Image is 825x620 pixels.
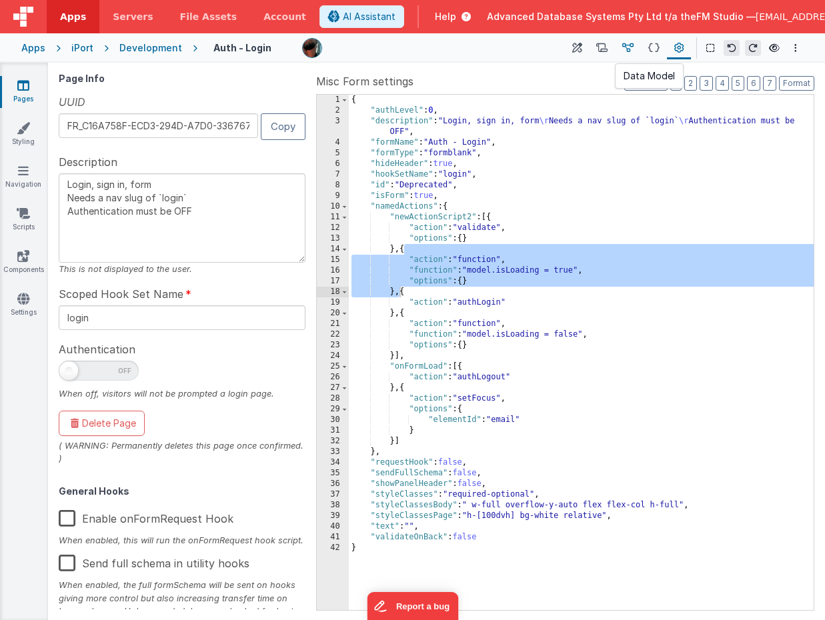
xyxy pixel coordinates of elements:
span: AI Assistant [343,10,395,23]
button: Format [779,76,814,91]
div: iPort [71,41,93,55]
div: 20 [317,308,349,319]
div: 39 [317,511,349,521]
div: 24 [317,351,349,361]
span: Advanced Database Systems Pty Ltd t/a theFM Studio — [487,10,756,23]
button: No Folds [624,76,668,91]
div: 19 [317,297,349,308]
h4: Auth - Login [213,43,271,53]
div: 41 [317,532,349,543]
span: Misc Form settings [316,73,414,89]
div: 4 [317,137,349,148]
span: Authentication [59,341,135,357]
div: 18 [317,287,349,297]
span: Description [59,154,117,170]
div: 23 [317,340,349,351]
div: 40 [317,521,349,532]
div: 34 [317,457,349,468]
img: 51bd7b176fb848012b2e1c8b642a23b7 [303,39,321,57]
div: 5 [317,148,349,159]
button: Options [788,40,804,56]
div: 17 [317,276,349,287]
div: 22 [317,329,349,340]
div: 26 [317,372,349,383]
div: 25 [317,361,349,372]
button: 1 [670,76,682,91]
div: 31 [317,425,349,436]
div: This is not displayed to the user. [59,263,305,275]
div: Development [119,41,182,55]
button: Copy [261,113,305,139]
div: 12 [317,223,349,233]
span: UUID [59,94,85,110]
button: 7 [763,76,776,91]
div: 36 [317,479,349,489]
div: When off, visitors will not be prompted a login page. [59,387,305,400]
div: 2 [317,105,349,116]
div: 21 [317,319,349,329]
div: 11 [317,212,349,223]
div: 7 [317,169,349,180]
div: 27 [317,383,349,393]
div: 9 [317,191,349,201]
span: Servers [113,10,153,23]
span: File Assets [180,10,237,23]
div: 29 [317,404,349,415]
button: 6 [747,76,760,91]
div: 8 [317,180,349,191]
div: 16 [317,265,349,276]
div: 32 [317,436,349,447]
button: 3 [700,76,713,91]
div: 28 [317,393,349,404]
div: 13 [317,233,349,244]
div: 15 [317,255,349,265]
div: When enabled, this will run the onFormRequest hook script. [59,534,305,547]
label: Send full schema in utility hooks [59,547,249,575]
button: 5 [732,76,744,91]
div: 33 [317,447,349,457]
div: 38 [317,500,349,511]
div: ( WARNING: Permanently deletes this page once confirmed. ) [59,439,305,465]
iframe: Marker.io feedback button [367,592,458,620]
div: 3 [317,116,349,137]
button: 4 [716,76,729,91]
span: Scoped Hook Set Name [59,286,183,302]
div: 35 [317,468,349,479]
div: 42 [317,543,349,553]
div: 1 [317,95,349,105]
div: 30 [317,415,349,425]
span: Apps [60,10,86,23]
div: 6 [317,159,349,169]
div: Apps [21,41,45,55]
label: Enable onFormRequest Hook [59,502,233,531]
strong: Page Info [59,73,105,84]
button: Delete Page [59,411,145,436]
button: 2 [684,76,697,91]
div: 14 [317,244,349,255]
div: 37 [317,489,349,500]
button: AI Assistant [319,5,404,28]
span: Help [435,10,456,23]
div: 10 [317,201,349,212]
strong: General Hooks [59,485,129,497]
